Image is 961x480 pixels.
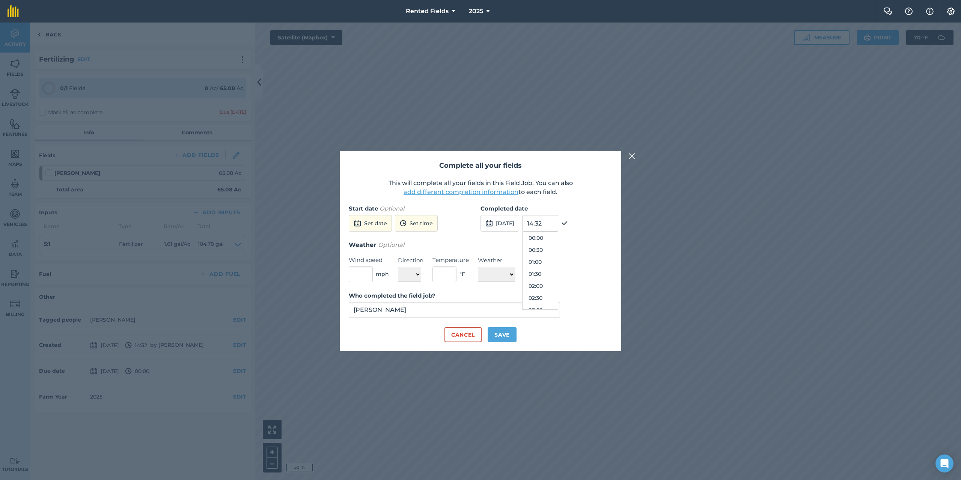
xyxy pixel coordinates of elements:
h2: Complete all your fields [349,160,612,171]
label: Direction [398,256,423,265]
button: 00:00 [523,232,558,244]
h3: Weather [349,240,612,250]
img: fieldmargin Logo [8,5,19,17]
button: Cancel [444,327,482,342]
button: Set date [349,215,392,232]
img: svg+xml;base64,PHN2ZyB4bWxucz0iaHR0cDovL3d3dy53My5vcmcvMjAwMC9zdmciIHdpZHRoPSIxOCIgaGVpZ2h0PSIyNC... [561,219,568,228]
button: 01:30 [523,268,558,280]
button: 00:30 [523,244,558,256]
div: Open Intercom Messenger [935,454,953,472]
img: svg+xml;base64,PD94bWwgdmVyc2lvbj0iMS4wIiBlbmNvZGluZz0idXRmLTgiPz4KPCEtLSBHZW5lcmF0b3I6IEFkb2JlIE... [400,219,407,228]
img: svg+xml;base64,PD94bWwgdmVyc2lvbj0iMS4wIiBlbmNvZGluZz0idXRmLTgiPz4KPCEtLSBHZW5lcmF0b3I6IEFkb2JlIE... [354,219,361,228]
img: svg+xml;base64,PHN2ZyB4bWxucz0iaHR0cDovL3d3dy53My5vcmcvMjAwMC9zdmciIHdpZHRoPSIxNyIgaGVpZ2h0PSIxNy... [926,7,934,16]
span: 2025 [469,7,483,16]
strong: Start date [349,205,378,212]
label: Weather [478,256,515,265]
button: 01:00 [523,256,558,268]
label: Temperature [432,256,469,265]
em: Optional [378,241,404,248]
button: [DATE] [480,215,519,232]
label: Wind speed [349,256,389,265]
strong: Who completed the field job? [349,292,435,299]
img: svg+xml;base64,PHN2ZyB4bWxucz0iaHR0cDovL3d3dy53My5vcmcvMjAwMC9zdmciIHdpZHRoPSIyMiIgaGVpZ2h0PSIzMC... [628,152,635,161]
button: 03:00 [523,304,558,316]
img: A question mark icon [904,8,913,15]
img: svg+xml;base64,PD94bWwgdmVyc2lvbj0iMS4wIiBlbmNvZGluZz0idXRmLTgiPz4KPCEtLSBHZW5lcmF0b3I6IEFkb2JlIE... [485,219,493,228]
span: ° F [459,270,465,278]
span: mph [376,270,389,278]
strong: Completed date [480,205,528,212]
button: Save [488,327,517,342]
em: Optional [380,205,404,212]
button: 02:30 [523,292,558,304]
img: A cog icon [946,8,955,15]
button: Set time [395,215,438,232]
span: Rented Fields [406,7,449,16]
p: This will complete all your fields in this Field Job. You can also to each field. [349,179,612,197]
button: add different completion information [404,188,518,197]
img: Two speech bubbles overlapping with the left bubble in the forefront [883,8,892,15]
button: 02:00 [523,280,558,292]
